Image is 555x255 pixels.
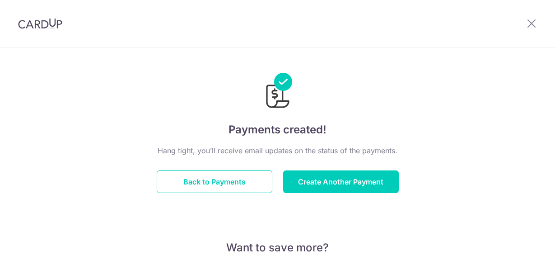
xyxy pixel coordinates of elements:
p: Hang tight, you’ll receive email updates on the status of the payments. [157,145,399,156]
button: Create Another Payment [283,170,399,193]
p: Want to save more? [157,241,399,255]
h4: Payments created! [157,122,399,138]
button: Back to Payments [157,170,272,193]
img: CardUp [18,18,62,29]
img: Payments [263,73,292,111]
